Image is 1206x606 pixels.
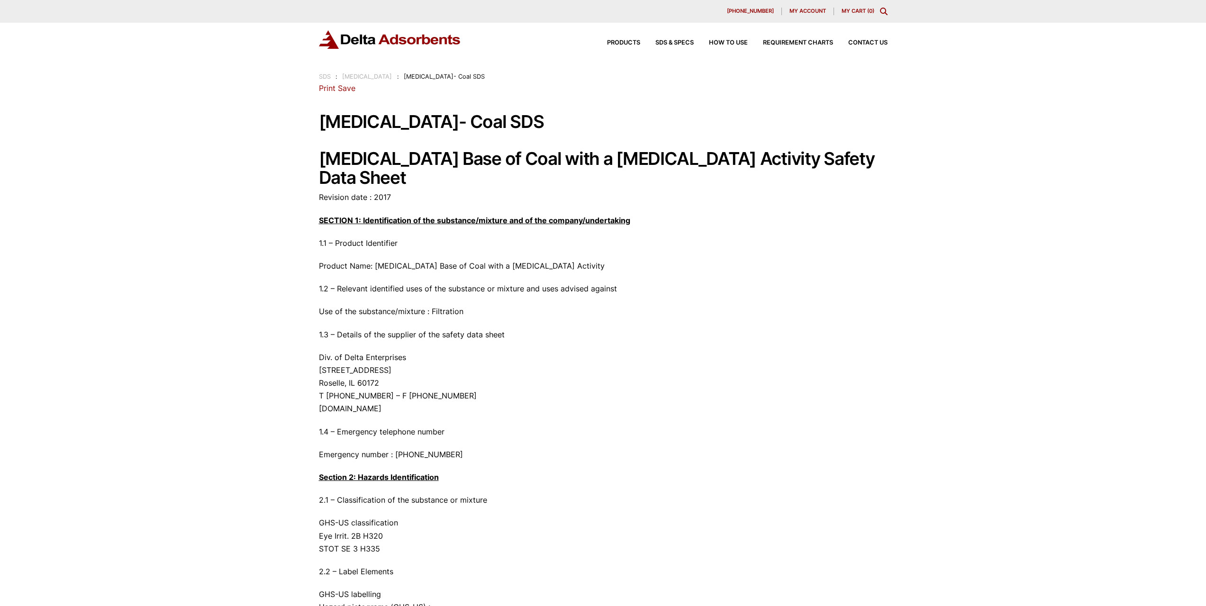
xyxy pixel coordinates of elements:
[848,40,888,46] span: Contact Us
[833,40,888,46] a: Contact Us
[655,40,694,46] span: SDS & SPECS
[869,8,872,14] span: 0
[782,8,834,15] a: My account
[319,149,888,188] h1: [MEDICAL_DATA] Base of Coal with a [MEDICAL_DATA] Activity Safety Data Sheet
[694,40,748,46] a: How to Use
[319,494,888,507] p: 2.1 – Classification of the substance or mixture
[319,425,888,438] p: 1.4 – Emergency telephone number
[880,8,888,15] div: Toggle Modal Content
[319,448,888,461] p: Emergency number : [PHONE_NUMBER]
[319,216,630,225] strong: SECTION 1: Identification of the substance/mixture and of the company/undertaking
[319,472,439,482] strong: Section 2: Hazards Identification
[319,83,336,93] a: Print
[319,351,888,416] p: Div. of Delta Enterprises [STREET_ADDRESS] Roselle, IL 60172 T [PHONE_NUMBER] – F [PHONE_NUMBER] ...
[719,8,782,15] a: [PHONE_NUMBER]
[319,260,888,272] p: Product Name: [MEDICAL_DATA] Base of Coal with a [MEDICAL_DATA] Activity
[319,516,888,555] p: GHS-US classification Eye Irrit. 2B H320 STOT SE 3 H335
[607,40,640,46] span: Products
[342,73,392,80] a: [MEDICAL_DATA]
[319,73,331,80] a: SDS
[397,73,399,80] span: :
[319,305,888,318] p: Use of the substance/mixture : Filtration
[319,237,888,250] p: 1.1 – Product Identifier
[789,9,826,14] span: My account
[842,8,874,14] a: My Cart (0)
[640,40,694,46] a: SDS & SPECS
[319,30,461,49] img: Delta Adsorbents
[404,73,485,80] span: [MEDICAL_DATA]- Coal SDS
[319,565,888,578] p: 2.2 – Label Elements
[763,40,833,46] span: Requirement Charts
[709,40,748,46] span: How to Use
[336,73,337,80] span: :
[319,191,888,204] p: Revision date : 2017
[727,9,774,14] span: [PHONE_NUMBER]
[319,282,888,295] p: 1.2 – Relevant identified uses of the substance or mixture and uses advised against
[748,40,833,46] a: Requirement Charts
[338,83,355,93] a: Save
[319,112,888,132] h1: [MEDICAL_DATA]- Coal SDS
[592,40,640,46] a: Products
[319,328,888,341] p: 1.3 – Details of the supplier of the safety data sheet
